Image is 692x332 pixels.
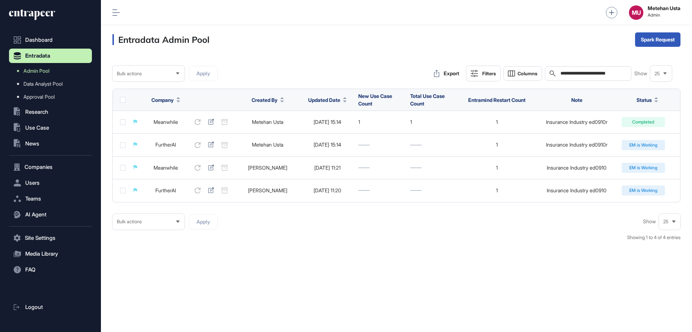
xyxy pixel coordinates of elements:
span: Updated Date [308,96,340,104]
span: Site Settings [25,235,56,241]
a: Admin Pool [13,64,92,77]
a: Metehan Usta [252,119,283,125]
button: Users [9,176,92,190]
span: Show [634,71,647,76]
button: Status [636,96,658,104]
button: Spark Request [635,32,680,47]
span: Teams [25,196,41,202]
button: News [9,136,92,151]
span: Users [25,180,40,186]
span: Total Use Case Count [410,93,445,107]
button: Export [430,66,463,81]
div: 1 [462,188,532,193]
span: Approval Pool [23,94,55,100]
div: Insurance Industry ed0910 [539,165,615,171]
span: New Use Case Count [358,93,392,107]
button: FAQ [9,263,92,277]
a: Logout [9,300,92,314]
a: FurtherAI [155,142,176,148]
span: Columns [518,71,537,76]
span: FAQ [25,267,35,273]
a: Meanwhile [154,119,178,125]
div: [DATE] 11:21 [303,165,351,171]
span: Dashboard [25,37,53,43]
span: Admin Pool [23,68,49,74]
span: Show [643,219,656,224]
div: Completed [622,117,665,127]
h3: Entradata Admin Pool [112,34,209,45]
div: 1 [358,119,403,125]
div: Showing 1 to 4 of 4 entries [627,234,680,241]
div: 1 [462,165,532,171]
button: Updated Date [308,96,347,104]
button: Companies [9,160,92,174]
a: Dashboard [9,33,92,47]
div: [DATE] 15:14 [303,142,351,148]
span: Bulk actions [117,71,142,76]
div: [DATE] 15:14 [303,119,351,125]
button: Site Settings [9,231,92,245]
div: Filters [482,71,496,76]
button: Use Case [9,121,92,135]
span: Company [151,96,174,104]
a: FurtherAI [155,187,176,193]
span: News [25,141,39,147]
a: Data Analyst Pool [13,77,92,90]
button: Entradata [9,49,92,63]
button: Columns [504,66,542,81]
span: Admin [648,13,680,18]
button: AI Agent [9,207,92,222]
span: 25 [655,71,660,76]
span: Logout [25,304,43,310]
span: Research [25,109,48,115]
span: AI Agent [25,212,46,217]
span: Status [636,96,652,104]
div: 1 [462,142,532,148]
button: MU [629,5,643,20]
a: [PERSON_NAME] [248,165,287,171]
div: Insurance Industry ed0910r [539,142,615,148]
span: Media Library [25,251,58,257]
div: EM is Working [622,140,665,150]
span: Entradata [25,53,50,59]
button: Filters [466,66,501,81]
div: Insurance Industry ed0910 [539,188,615,193]
div: EM is Working [622,185,665,196]
button: Company [151,96,180,104]
button: Research [9,105,92,119]
a: Metehan Usta [252,142,283,148]
div: EM is Working [622,163,665,173]
span: 25 [663,219,669,224]
span: Bulk actions [117,219,142,224]
a: [PERSON_NAME] [248,187,287,193]
span: Use Case [25,125,49,131]
a: Approval Pool [13,90,92,103]
span: Note [571,97,582,103]
span: Entramind Restart Count [468,97,525,103]
div: [DATE] 11:20 [303,188,351,193]
button: Created By [252,96,284,104]
button: Teams [9,192,92,206]
button: Media Library [9,247,92,261]
span: Data Analyst Pool [23,81,63,87]
div: 1 [410,119,455,125]
div: 1 [462,119,532,125]
a: Meanwhile [154,165,178,171]
span: Created By [252,96,278,104]
span: Companies [25,164,53,170]
strong: Metehan Usta [648,5,680,11]
div: Insurance Industry ed0910r [539,119,615,125]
